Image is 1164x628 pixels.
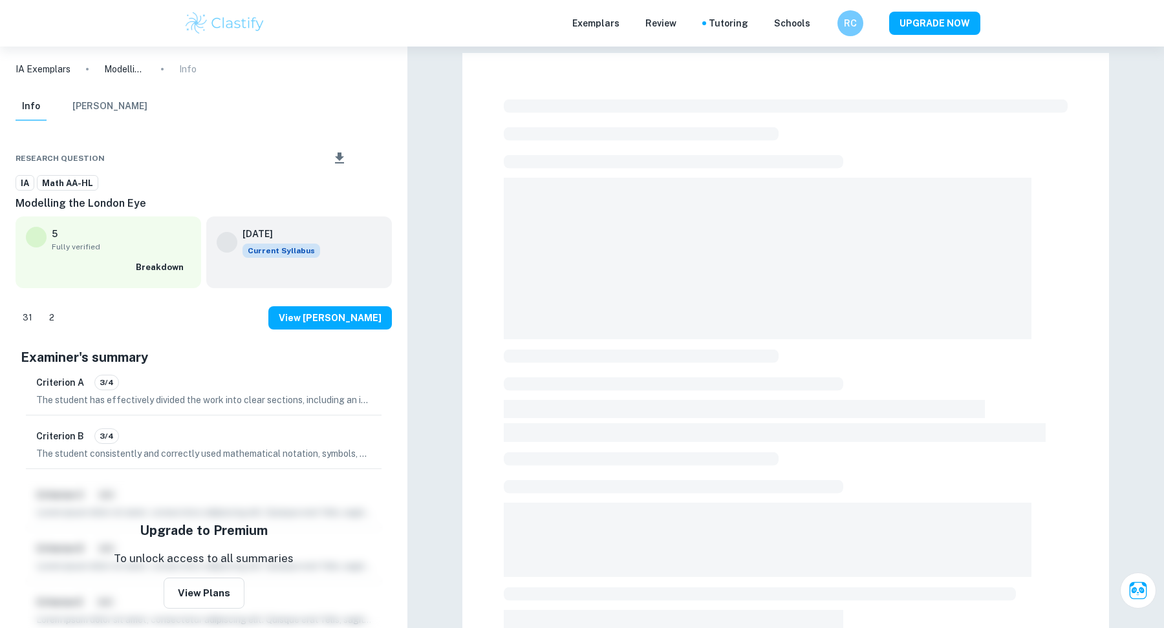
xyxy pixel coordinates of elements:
[95,377,118,388] span: 3/4
[16,62,70,76] a: IA Exemplars
[774,16,810,30] a: Schools
[16,308,39,328] div: Like
[52,227,58,241] p: 5
[21,348,387,367] h5: Examiner's summary
[36,446,371,461] p: The student consistently and correctly used mathematical notation, symbols, and terminology throu...
[645,16,676,30] p: Review
[843,16,858,30] h6: RC
[382,151,392,166] div: Report issue
[38,177,98,190] span: Math AA-HL
[242,244,320,258] span: Current Syllabus
[52,241,191,253] span: Fully verified
[709,16,748,30] a: Tutoring
[16,152,105,164] span: Research question
[114,550,294,567] p: To unlock access to all summaries
[16,175,34,191] a: IA
[369,151,379,166] div: Bookmark
[184,10,266,36] img: Clastify logo
[268,306,392,330] button: View [PERSON_NAME]
[104,62,145,76] p: Modelling the London Eye
[242,244,320,258] div: This exemplar is based on the current syllabus. Feel free to refer to it for inspiration/ideas wh...
[16,311,39,324] span: 31
[133,258,191,277] button: Breakdown
[179,62,197,76] p: Info
[164,578,244,609] button: View Plans
[837,10,863,36] button: RC
[16,92,47,121] button: Info
[36,375,84,390] h6: Criterion A
[16,196,392,211] h6: Modelling the London Eye
[95,430,118,442] span: 3/4
[299,151,310,166] div: Share
[572,16,620,30] p: Exemplars
[16,177,34,190] span: IA
[36,429,84,443] h6: Criterion B
[37,175,98,191] a: Math AA-HL
[42,308,61,328] div: Dislike
[72,92,147,121] button: [PERSON_NAME]
[889,12,980,35] button: UPGRADE NOW
[242,227,310,241] h6: [DATE]
[140,521,268,540] h5: Upgrade to Premium
[312,141,366,175] div: Download
[1120,572,1156,609] button: Ask Clai
[36,393,371,407] p: The student has effectively divided the work into clear sections, including an introduction, body...
[42,311,61,324] span: 2
[821,20,827,26] button: Help and Feedback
